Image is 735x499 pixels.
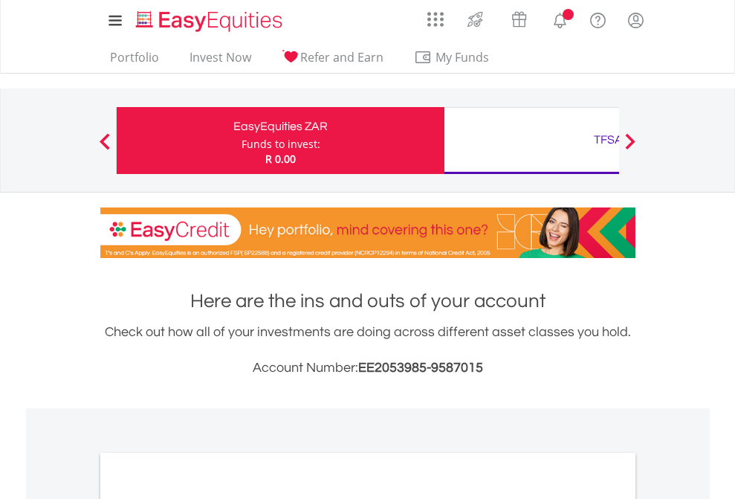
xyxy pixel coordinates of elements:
a: Portfolio [104,50,165,73]
h3: Account Number: [100,358,635,379]
span: R 0.00 [265,152,296,166]
a: Refer and Earn [276,50,389,73]
span: EE2053985-9587015 [358,361,483,375]
button: Next [615,141,645,155]
div: Funds to invest: [242,137,320,152]
a: Home page [130,4,288,33]
img: vouchers-v2.svg [507,7,531,31]
img: EasyCredit Promotion Banner [100,207,635,258]
a: Vouchers [497,4,541,31]
button: Previous [90,141,120,155]
div: Check out how all of your investments are doing across different asset classes you hold. [100,322,635,379]
a: AppsGrid [418,4,453,28]
h1: Here are the ins and outs of your account [100,288,635,315]
a: FAQ's and Support [579,4,617,33]
img: thrive-v2.svg [463,7,488,31]
div: EasyEquities ZAR [126,116,436,137]
span: Refer and Earn [300,49,383,65]
span: My Funds [414,48,511,67]
a: Invest Now [184,50,257,73]
a: My Profile [617,4,655,36]
img: EasyEquities_Logo.png [133,9,288,33]
img: grid-menu-icon.svg [427,11,444,28]
a: Notifications [541,4,579,33]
